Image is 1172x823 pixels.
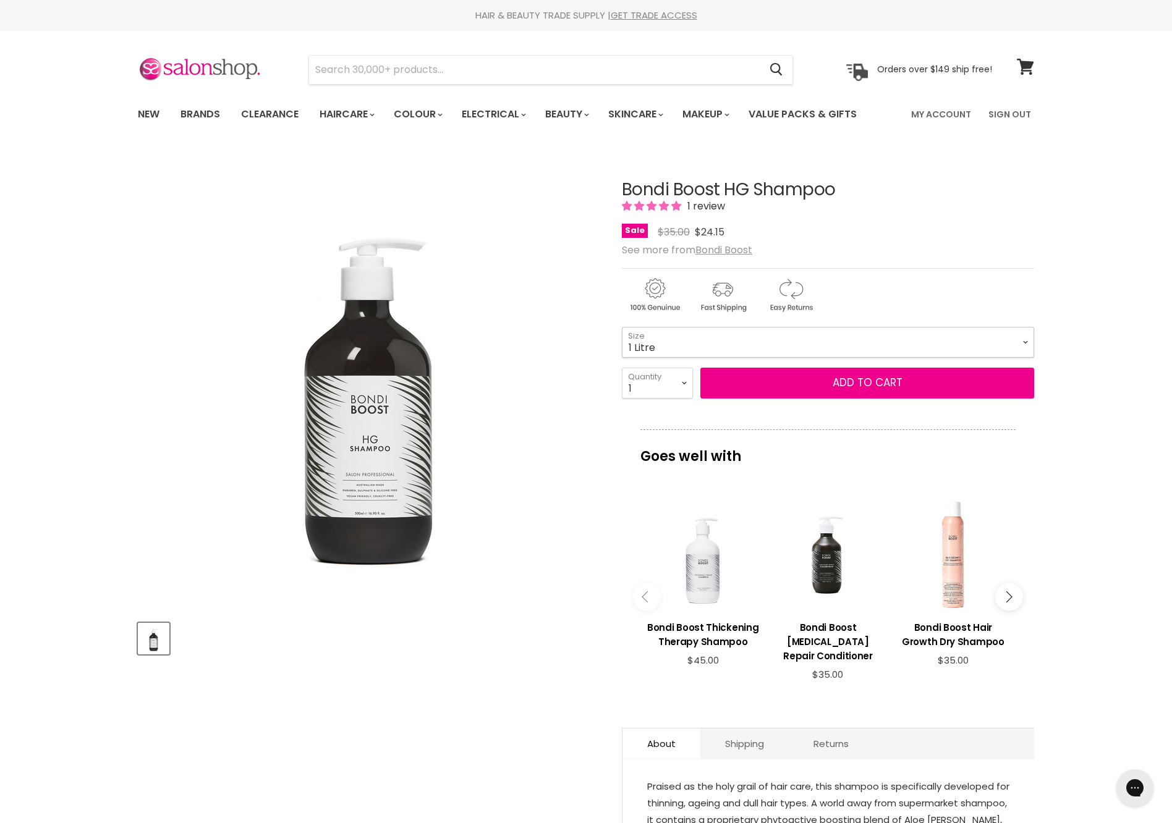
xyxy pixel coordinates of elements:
[622,199,684,213] span: 5.00 stars
[687,654,719,667] span: $45.00
[771,499,884,611] a: View product:Bondi Boost Dandruff Repair Conditioner
[622,276,687,314] img: genuine.gif
[673,101,737,127] a: Makeup
[122,96,1050,132] nav: Main
[684,199,725,213] span: 1 review
[647,499,759,611] a: View product:Bondi Boost Thickening Therapy Shampoo
[536,101,597,127] a: Beauty
[310,101,382,127] a: Haircare
[136,619,601,654] div: Product thumbnails
[611,9,697,22] a: GET TRADE ACCESS
[695,225,724,239] span: $24.15
[877,64,992,75] p: Orders over $149 ship free!
[658,225,690,239] span: $35.00
[129,96,885,132] ul: Main menu
[938,654,969,667] span: $35.00
[647,611,759,655] a: View product:Bondi Boost Thickening Therapy Shampoo
[139,624,168,653] img: Bondi Boost HG Shampoo
[622,728,700,759] a: About
[771,620,884,663] h3: Bondi Boost [MEDICAL_DATA] Repair Conditioner
[897,499,1009,611] a: View product:Bondi Boost Hair Growth Dry Shampoo
[599,101,671,127] a: Skincare
[758,276,823,314] img: returns.gif
[897,611,1009,655] a: View product:Bondi Boost Hair Growth Dry Shampoo
[700,368,1034,399] button: Add to cart
[622,243,752,257] span: See more from
[760,56,792,84] button: Search
[739,101,866,127] a: Value Packs & Gifts
[1110,765,1160,811] iframe: Gorgias live chat messenger
[232,101,308,127] a: Clearance
[622,224,648,238] span: Sale
[384,101,450,127] a: Colour
[981,101,1038,127] a: Sign Out
[904,101,979,127] a: My Account
[122,9,1050,22] div: HAIR & BEAUTY TRADE SUPPLY |
[833,375,902,390] span: Add to cart
[622,180,1034,200] h1: Bondi Boost HG Shampoo
[647,620,759,649] h3: Bondi Boost Thickening Therapy Shampoo
[771,611,884,669] a: View product:Bondi Boost Dandruff Repair Conditioner
[308,55,793,85] form: Product
[812,668,843,681] span: $35.00
[129,101,169,127] a: New
[171,101,229,127] a: Brands
[138,623,169,654] button: Bondi Boost HG Shampoo
[695,243,752,257] a: Bondi Boost
[309,56,760,84] input: Search
[640,429,1016,470] p: Goes well with
[690,276,755,314] img: shipping.gif
[700,728,789,759] a: Shipping
[452,101,533,127] a: Electrical
[622,368,693,399] select: Quantity
[789,728,873,759] a: Returns
[138,150,600,611] div: Bondi Boost HG Shampoo image. Click or Scroll to Zoom.
[897,620,1009,649] h3: Bondi Boost Hair Growth Dry Shampoo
